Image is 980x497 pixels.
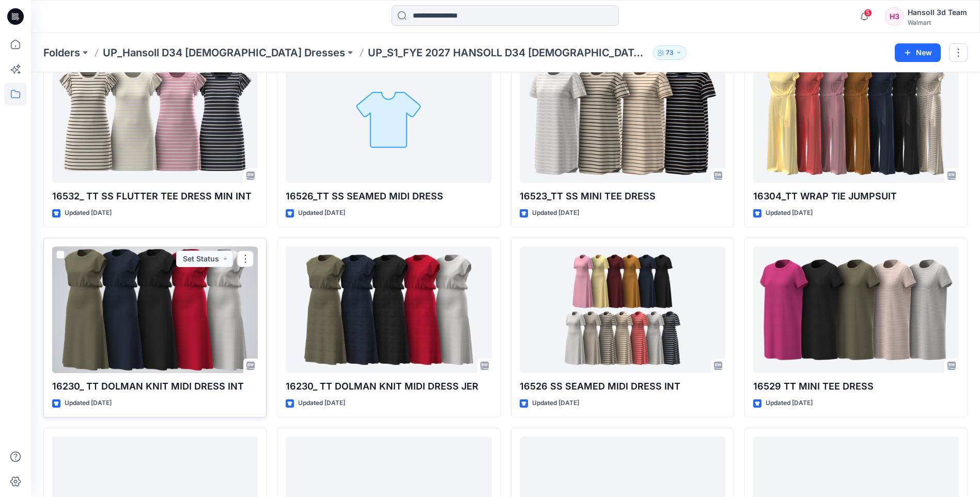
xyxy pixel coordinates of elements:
button: 73 [653,45,687,60]
a: UP_Hansoll D34 [DEMOGRAPHIC_DATA] Dresses [103,45,345,60]
p: Updated [DATE] [532,208,579,219]
p: 16532_ TT SS FLUTTER TEE DRESS MIN INT [52,189,258,204]
p: 16529 TT MINI TEE DRESS [753,379,959,394]
p: Updated [DATE] [298,398,345,409]
p: Updated [DATE] [298,208,345,219]
p: UP_S1_FYE 2027 HANSOLL D34 [DEMOGRAPHIC_DATA] DRESSES [368,45,649,60]
a: 16230_ TT DOLMAN KNIT MIDI DRESS INT [52,246,258,373]
p: Updated [DATE] [766,398,813,409]
div: H3 [885,7,904,26]
p: 16526_TT SS SEAMED MIDI DRESS [286,189,491,204]
a: Folders [43,45,80,60]
span: 5 [864,9,872,17]
p: 16523_TT SS MINI TEE DRESS [520,189,725,204]
a: 16526 SS SEAMED MIDI DRESS INT [520,246,725,373]
button: New [895,43,941,62]
p: Updated [DATE] [65,208,112,219]
p: 73 [666,47,674,58]
a: 16529 TT MINI TEE DRESS [753,246,959,373]
a: 16304_TT WRAP TIE JUMPSUIT [753,56,959,183]
p: 16230_ TT DOLMAN KNIT MIDI DRESS INT [52,379,258,394]
p: 16526 SS SEAMED MIDI DRESS INT [520,379,725,394]
a: 16523_TT SS MINI TEE DRESS [520,56,725,183]
div: Walmart [908,19,967,26]
a: 16230_ TT DOLMAN KNIT MIDI DRESS JER [286,246,491,373]
p: Updated [DATE] [766,208,813,219]
a: 16532_ TT SS FLUTTER TEE DRESS MIN INT [52,56,258,183]
p: 16230_ TT DOLMAN KNIT MIDI DRESS JER [286,379,491,394]
div: Hansoll 3d Team [908,6,967,19]
p: 16304_TT WRAP TIE JUMPSUIT [753,189,959,204]
p: Updated [DATE] [532,398,579,409]
p: Updated [DATE] [65,398,112,409]
a: 16526_TT SS SEAMED MIDI DRESS [286,56,491,183]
